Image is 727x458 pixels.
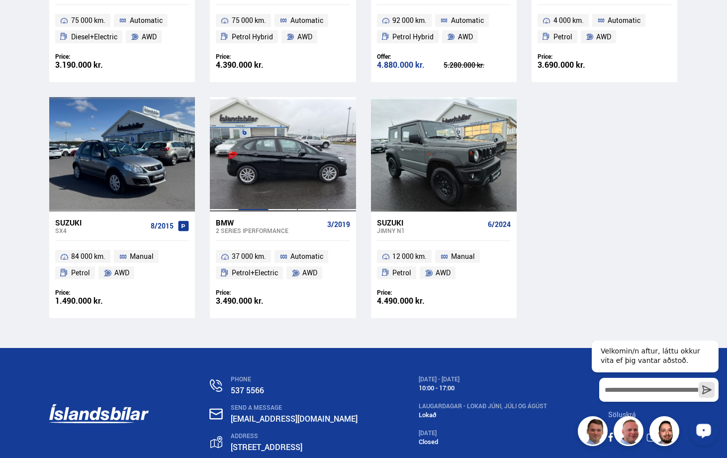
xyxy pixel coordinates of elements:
div: 3.190.000 kr. [55,61,122,69]
div: Price: [216,289,283,296]
div: [DATE] - [DATE] [419,376,547,383]
span: 12 000 km. [392,250,427,262]
span: 75 000 km. [71,14,105,26]
div: Price: [377,289,444,296]
div: PHONE [231,376,358,383]
a: BMW 2 series IPERFORMANCE 3/2019 37 000 km. Automatic Petrol+Electric AWD Price: 3.490.000 kr. [210,212,356,318]
div: 2 series IPERFORMANCE [216,227,323,234]
div: 3.490.000 kr. [216,297,283,305]
div: 4.880.000 kr. [377,61,444,69]
span: AWD [114,267,129,279]
span: Petrol [392,267,411,279]
span: AWD [142,31,157,43]
img: n0V2lOsqF3l1V2iz.svg [210,379,222,392]
span: AWD [458,31,473,43]
span: AWD [436,267,451,279]
div: Closed [419,438,547,446]
span: Automatic [290,14,323,26]
a: 537 5566 [231,385,264,396]
span: Manual [130,250,154,262]
div: 5.280.000 kr. [444,62,511,69]
span: Automatic [290,250,323,262]
span: Manual [451,250,475,262]
div: 3.690.000 kr. [538,61,605,69]
a: [EMAIL_ADDRESS][DOMAIN_NAME] [231,413,358,424]
span: AWD [297,31,312,43]
span: 6/2024 [488,221,511,229]
iframe: LiveChat chat widget [584,322,723,454]
div: Offer: [377,53,444,60]
span: AWD [302,267,317,279]
div: [DATE] [419,430,547,437]
div: 4.490.000 kr. [377,297,444,305]
div: SX4 [55,227,147,234]
span: 84 000 km. [71,250,105,262]
span: Petrol+Electric [232,267,278,279]
span: AWD [596,31,611,43]
div: SEND A MESSAGE [231,404,358,411]
a: Suzuki Jimny N1 6/2024 12 000 km. Manual Petrol AWD Price: 4.490.000 kr. [371,212,517,318]
span: 92 000 km. [392,14,427,26]
span: 75 000 km. [232,14,266,26]
div: 4.390.000 kr. [216,61,283,69]
div: Price: [55,53,122,60]
span: Petrol [553,31,572,43]
div: Price: [538,53,605,60]
img: nHj8e-n-aHgjukTg.svg [209,408,223,420]
div: 1.490.000 kr. [55,297,122,305]
div: Suzuki [55,218,147,227]
div: 10:00 - 17:00 [419,384,547,392]
span: 3/2019 [327,221,350,229]
div: ADDRESS [231,433,358,440]
div: Price: [216,53,283,60]
div: Suzuki [377,218,484,227]
span: Automatic [608,14,640,26]
span: Automatic [451,14,484,26]
div: BMW [216,218,323,227]
span: Diesel+Electric [71,31,117,43]
img: FbJEzSuNWCJXmdc-.webp [579,418,609,448]
span: 8/2015 [151,222,174,230]
a: [STREET_ADDRESS] [231,442,302,453]
span: 4 000 km. [553,14,584,26]
span: Automatic [130,14,163,26]
span: Petrol [71,267,90,279]
div: Price: [55,289,122,296]
div: LAUGARDAGAR - Lokað Júni, Júli og Ágúst [419,403,547,410]
a: Suzuki SX4 8/2015 84 000 km. Manual Petrol AWD Price: 1.490.000 kr. [49,212,195,318]
span: Petrol Hybrid [232,31,273,43]
span: Petrol Hybrid [392,31,434,43]
div: Lokað [419,411,547,419]
img: gp4YpyYFnEr45R34.svg [210,436,222,449]
span: 37 000 km. [232,250,266,262]
div: Jimny N1 [377,227,484,234]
